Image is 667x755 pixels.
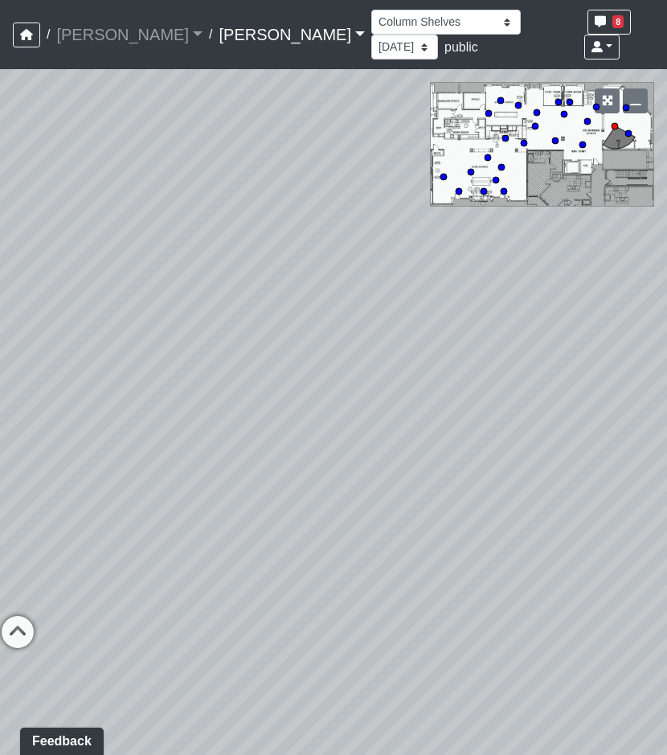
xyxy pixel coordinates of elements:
a: [PERSON_NAME] [56,18,203,51]
span: 8 [612,15,624,28]
span: public [444,40,478,54]
span: / [40,18,56,51]
span: / [203,18,219,51]
iframe: Ybug feedback widget [12,723,107,755]
button: 8 [587,10,631,35]
a: [PERSON_NAME] [219,18,365,51]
